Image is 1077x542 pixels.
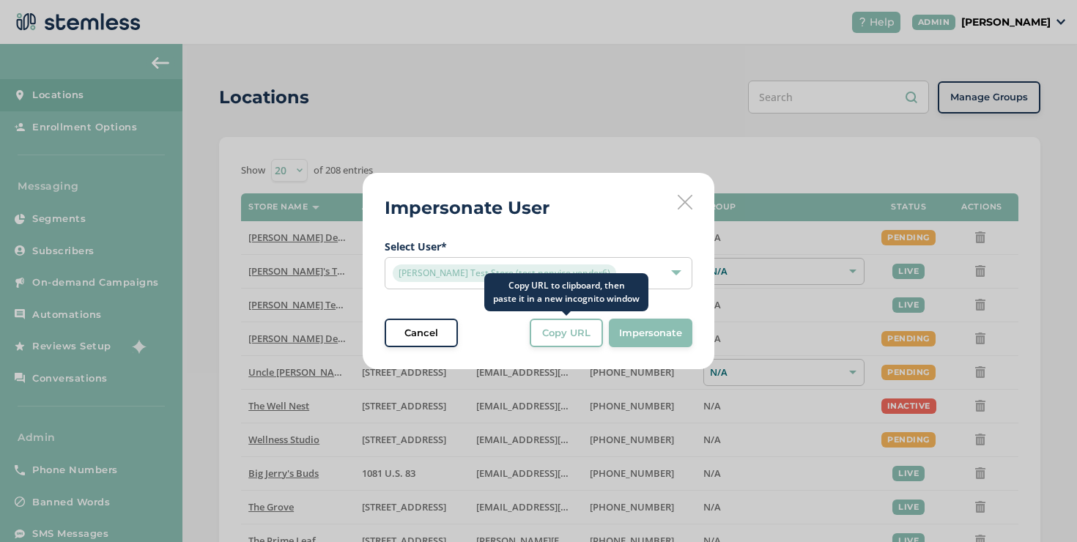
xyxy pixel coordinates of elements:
div: Copy URL to clipboard, then paste it in a new incognito window [484,273,648,311]
button: Copy URL [530,319,603,348]
h2: Impersonate User [385,195,549,221]
span: [PERSON_NAME] Test Store (test nonvice vendor6) [393,264,616,282]
button: Cancel [385,319,458,348]
iframe: Chat Widget [1004,472,1077,542]
label: Select User [385,239,692,254]
button: Impersonate [609,319,692,348]
span: Impersonate [619,326,682,341]
span: Cancel [404,326,438,341]
span: Copy URL [542,326,591,341]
